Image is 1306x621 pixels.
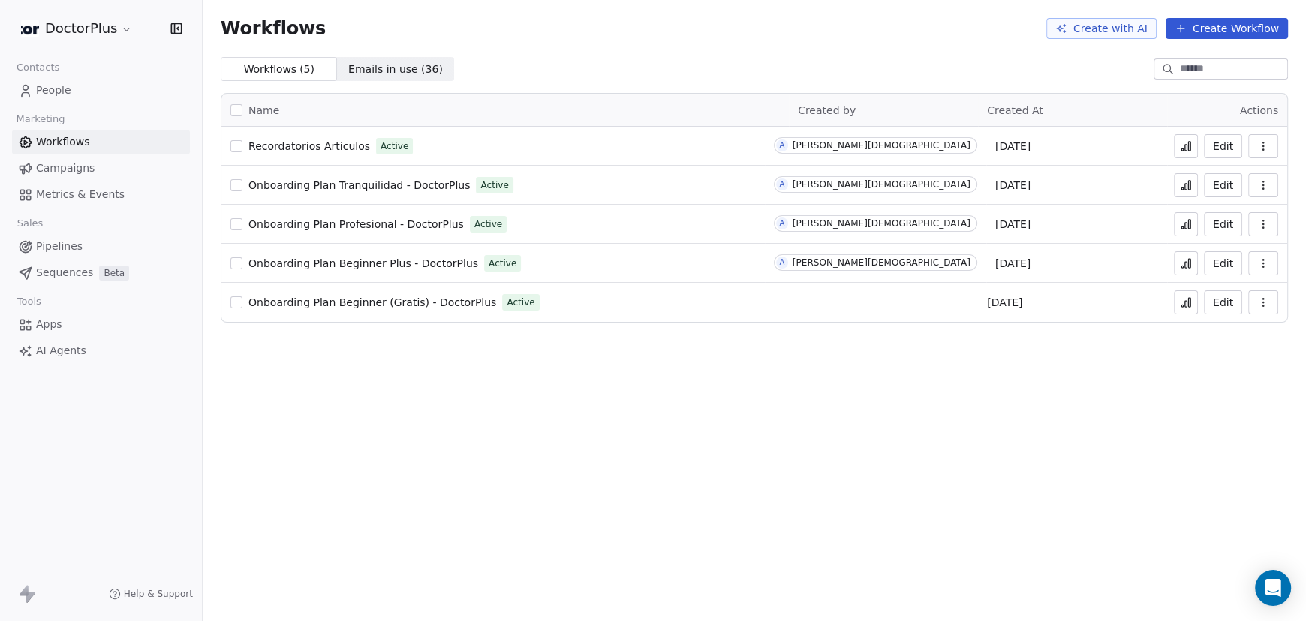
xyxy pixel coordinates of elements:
[1166,18,1288,39] button: Create Workflow
[248,217,464,232] a: Onboarding Plan Profesional - DoctorPlus
[248,256,478,271] a: Onboarding Plan Beginner Plus - DoctorPlus
[248,139,370,154] a: Recordatorios Articulos
[248,296,496,308] span: Onboarding Plan Beginner (Gratis) - DoctorPlus
[1204,212,1242,236] button: Edit
[793,218,970,229] div: [PERSON_NAME][DEMOGRAPHIC_DATA]
[248,140,370,152] span: Recordatorios Articulos
[474,217,502,231] span: Active
[507,295,534,309] span: Active
[248,218,464,230] span: Onboarding Plan Profesional - DoctorPlus
[36,265,93,280] span: Sequences
[12,130,190,154] a: Workflows
[798,104,856,116] span: Created by
[248,178,470,193] a: Onboarding Plan Tranquilidad - DoctorPlus
[36,82,71,98] span: People
[248,295,496,310] a: Onboarding Plan Beginner (Gratis) - DoctorPlus
[381,139,408,153] span: Active
[12,156,190,181] a: Campaigns
[45,19,117,38] span: DoctorPlus
[10,56,66,79] span: Contacts
[36,316,62,332] span: Apps
[36,134,90,150] span: Workflows
[124,588,193,600] span: Help & Support
[1204,173,1242,197] button: Edit
[779,217,784,229] div: A
[779,178,784,190] div: A
[99,265,129,280] span: Beta
[1204,290,1242,314] button: Edit
[987,104,1043,116] span: Created At
[480,178,508,192] span: Active
[11,290,47,313] span: Tools
[221,18,326,39] span: Workflows
[11,212,50,235] span: Sales
[1240,104,1278,116] span: Actions
[248,179,470,191] span: Onboarding Plan Tranquilidad - DoctorPlus
[793,140,970,151] div: [PERSON_NAME][DEMOGRAPHIC_DATA]
[36,343,86,358] span: AI Agents
[995,256,1031,271] span: [DATE]
[36,187,125,202] span: Metrics & Events
[779,256,784,268] div: A
[12,234,190,259] a: Pipelines
[1255,570,1291,606] div: Open Intercom Messenger
[109,588,193,600] a: Help & Support
[36,160,95,176] span: Campaigns
[12,338,190,363] a: AI Agents
[18,16,136,41] button: DoctorPlus
[1204,134,1242,158] button: Edit
[248,103,279,118] span: Name
[987,295,1022,310] span: [DATE]
[12,312,190,337] a: Apps
[995,178,1031,193] span: [DATE]
[36,238,83,254] span: Pipelines
[1204,251,1242,275] button: Edit
[995,217,1031,232] span: [DATE]
[348,61,443,77] span: Emails in use ( 36 )
[12,182,190,207] a: Metrics & Events
[489,256,516,270] span: Active
[21,19,39,37] img: logo-Doctor-Plus.jpg
[793,179,970,190] div: [PERSON_NAME][DEMOGRAPHIC_DATA]
[995,139,1031,154] span: [DATE]
[1046,18,1157,39] button: Create with AI
[248,257,478,269] span: Onboarding Plan Beginner Plus - DoctorPlus
[12,78,190,103] a: People
[10,108,71,130] span: Marketing
[12,260,190,285] a: SequencesBeta
[793,257,970,268] div: [PERSON_NAME][DEMOGRAPHIC_DATA]
[779,139,784,151] div: A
